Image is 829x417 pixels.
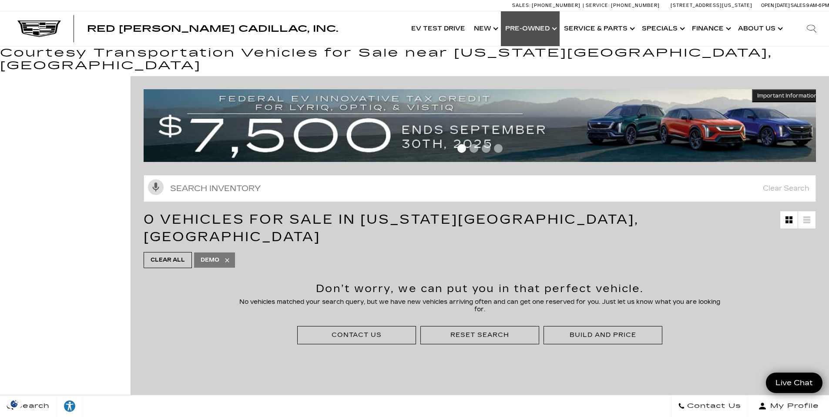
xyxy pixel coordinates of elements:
[794,11,829,46] div: Search
[532,3,581,8] span: [PHONE_NUMBER]
[767,400,819,412] span: My Profile
[57,395,83,417] a: Explore your accessibility options
[611,3,660,8] span: [PHONE_NUMBER]
[761,3,790,8] span: Open [DATE]
[482,144,490,153] span: Go to slide 3
[470,11,501,46] a: New
[470,144,478,153] span: Go to slide 2
[234,298,726,313] p: No vehicles matched your search query, but we have new vehicles arriving often and can get one re...
[494,144,503,153] span: Go to slide 4
[4,399,24,408] img: Opt-Out Icon
[297,326,416,344] div: Contact Us
[734,11,785,46] a: About Us
[752,89,822,102] button: Important Information
[791,3,806,8] span: Sales:
[570,331,636,339] div: Build and Price
[757,92,817,99] span: Important Information
[501,11,560,46] a: Pre-Owned
[560,11,638,46] a: Service & Parts
[512,3,583,8] a: Sales: [PHONE_NUMBER]
[144,212,639,245] span: 0 Vehicles for Sale in [US_STATE][GEOGRAPHIC_DATA], [GEOGRAPHIC_DATA]
[766,373,822,393] a: Live Chat
[4,399,24,408] section: Click to Open Cookie Consent Modal
[57,400,83,413] div: Explore your accessibility options
[420,326,539,344] div: Reset Search
[332,331,382,339] div: Contact Us
[671,3,752,8] a: [STREET_ADDRESS][US_STATE]
[407,11,470,46] a: EV Test Drive
[201,255,219,266] span: Demo
[450,331,509,339] div: Reset Search
[685,400,741,412] span: Contact Us
[748,395,829,417] button: Open user profile menu
[13,400,50,412] span: Search
[688,11,734,46] a: Finance
[87,24,338,33] a: Red [PERSON_NAME] Cadillac, Inc.
[87,24,338,34] span: Red [PERSON_NAME] Cadillac, Inc.
[151,255,185,266] span: Clear All
[771,378,817,388] span: Live Chat
[234,283,726,294] h2: Don’t worry, we can put you in that perfect vehicle.
[144,175,816,202] input: Search Inventory
[671,395,748,417] a: Contact Us
[586,3,610,8] span: Service:
[144,89,822,162] img: vrp-tax-ending-august-version
[544,326,662,344] div: Build and Price
[512,3,530,8] span: Sales:
[806,3,829,8] span: 9 AM-6 PM
[638,11,688,46] a: Specials
[148,179,164,195] svg: Click to toggle on voice search
[583,3,662,8] a: Service: [PHONE_NUMBER]
[457,144,466,153] span: Go to slide 1
[17,20,61,37] img: Cadillac Dark Logo with Cadillac White Text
